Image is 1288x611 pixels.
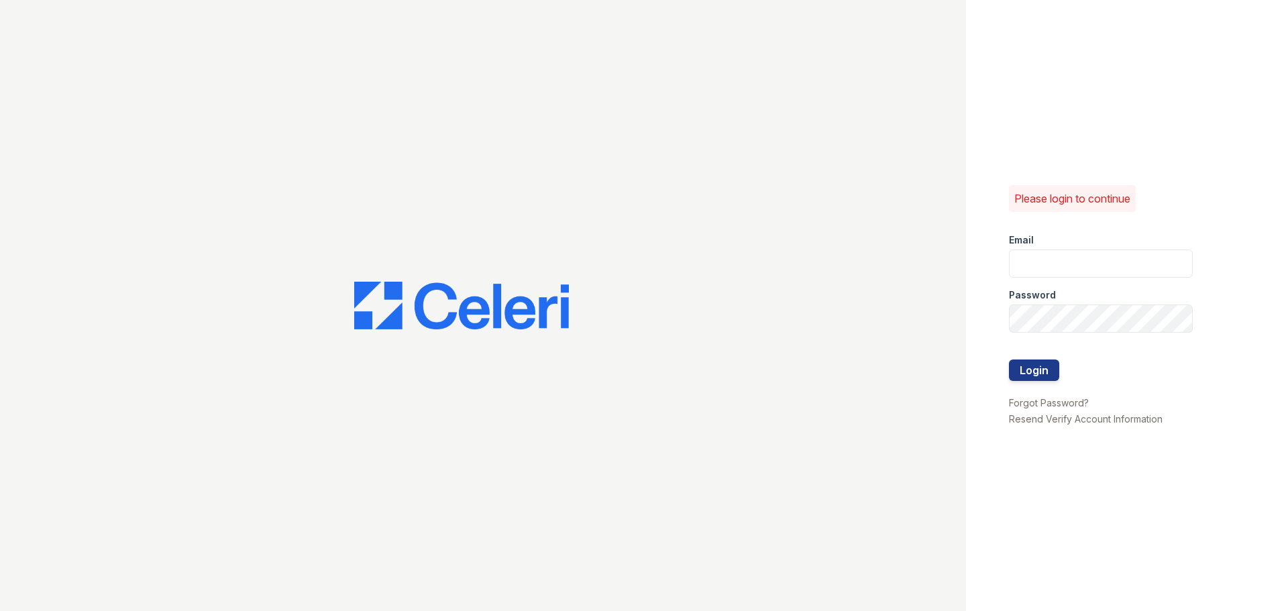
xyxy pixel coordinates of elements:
label: Email [1009,233,1034,247]
p: Please login to continue [1014,190,1130,207]
a: Resend Verify Account Information [1009,413,1163,425]
button: Login [1009,359,1059,381]
img: CE_Logo_Blue-a8612792a0a2168367f1c8372b55b34899dd931a85d93a1a3d3e32e68fde9ad4.png [354,282,569,330]
label: Password [1009,288,1056,302]
a: Forgot Password? [1009,397,1089,408]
